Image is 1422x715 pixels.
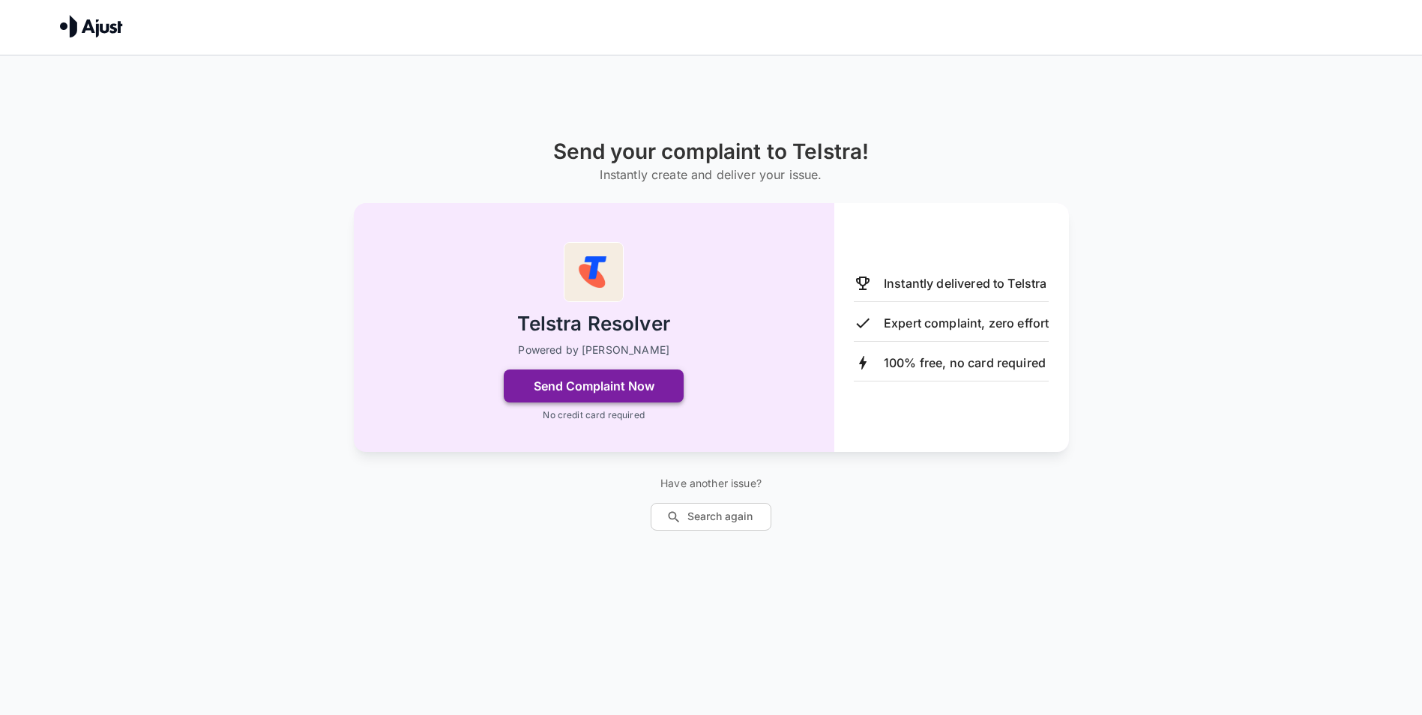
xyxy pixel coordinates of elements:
h2: Telstra Resolver [517,311,669,337]
img: Telstra [564,242,624,302]
p: Powered by [PERSON_NAME] [518,343,669,357]
img: Ajust [60,15,123,37]
h1: Send your complaint to Telstra! [553,139,870,164]
p: Instantly delivered to Telstra [884,274,1047,292]
h6: Instantly create and deliver your issue. [553,164,870,185]
p: 100% free, no card required [884,354,1046,372]
p: No credit card required [543,408,644,422]
button: Send Complaint Now [504,369,684,402]
button: Search again [651,503,771,531]
p: Have another issue? [651,476,771,491]
p: Expert complaint, zero effort [884,314,1049,332]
